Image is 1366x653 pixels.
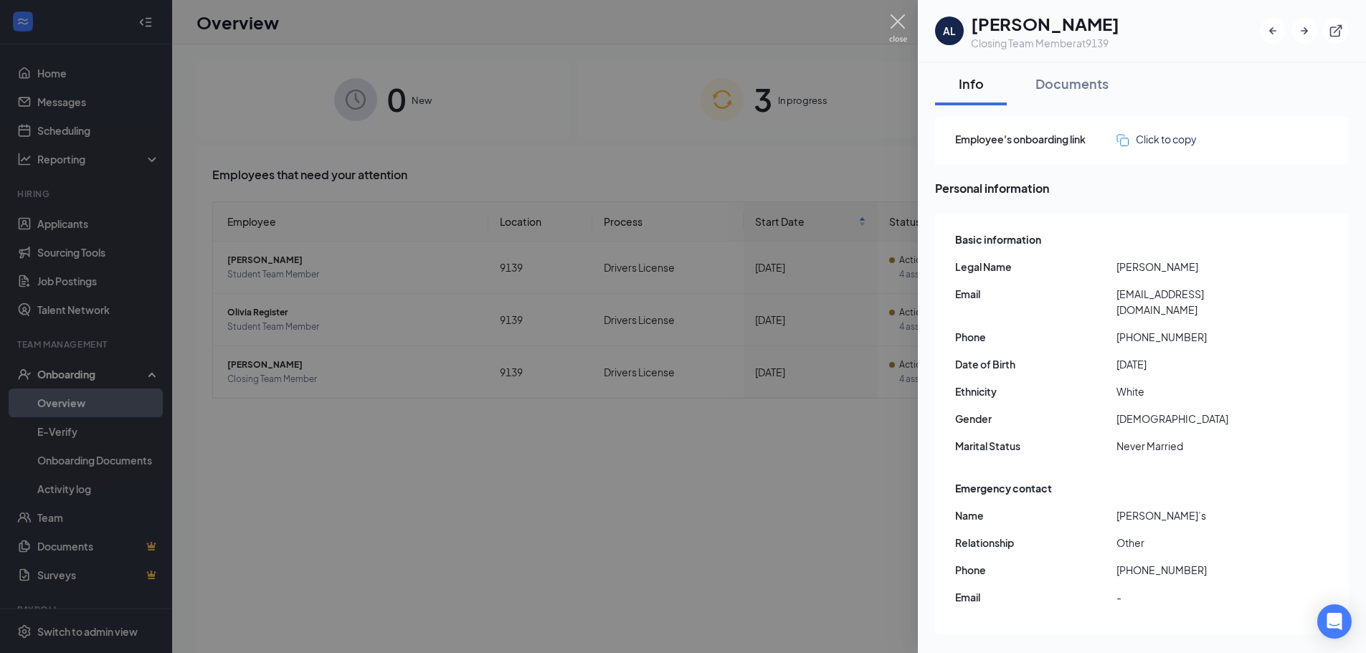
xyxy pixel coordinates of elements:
h1: [PERSON_NAME] [971,11,1119,36]
span: - [1116,589,1278,605]
img: click-to-copy.71757273a98fde459dfc.svg [1116,134,1129,146]
span: Phone [955,329,1116,345]
button: ArrowLeftNew [1260,18,1286,44]
span: Gender [955,411,1116,426]
span: [PERSON_NAME] [1116,259,1278,275]
span: Basic information [955,232,1041,247]
span: Legal Name [955,259,1116,275]
span: Employee's onboarding link [955,131,1116,147]
span: Date of Birth [955,356,1116,372]
div: Documents [1035,75,1109,92]
svg: ArrowLeftNew [1266,24,1280,38]
svg: ArrowRight [1297,24,1312,38]
span: Emergency contact [955,480,1052,496]
svg: ExternalLink [1329,24,1343,38]
span: [PERSON_NAME]’s [1116,507,1278,523]
button: ArrowRight [1291,18,1317,44]
span: Name [955,507,1116,523]
div: AL [943,24,956,38]
span: Ethnicity [955,383,1116,399]
span: Phone [955,562,1116,578]
span: Email [955,286,1116,302]
button: ExternalLink [1323,18,1349,44]
span: White [1116,383,1278,399]
span: Marital Status [955,438,1116,454]
span: [PHONE_NUMBER] [1116,329,1278,345]
div: Info [949,75,992,92]
div: Open Intercom Messenger [1317,604,1352,639]
span: [DEMOGRAPHIC_DATA] [1116,411,1278,426]
span: [EMAIL_ADDRESS][DOMAIN_NAME] [1116,286,1278,318]
span: Never Married [1116,438,1278,454]
span: Email [955,589,1116,605]
span: Other [1116,535,1278,550]
span: Relationship [955,535,1116,550]
span: Personal information [935,179,1349,197]
div: Closing Team Member at 9139 [971,36,1119,50]
button: Click to copy [1116,131,1197,147]
span: [DATE] [1116,356,1278,372]
span: [PHONE_NUMBER] [1116,562,1278,578]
